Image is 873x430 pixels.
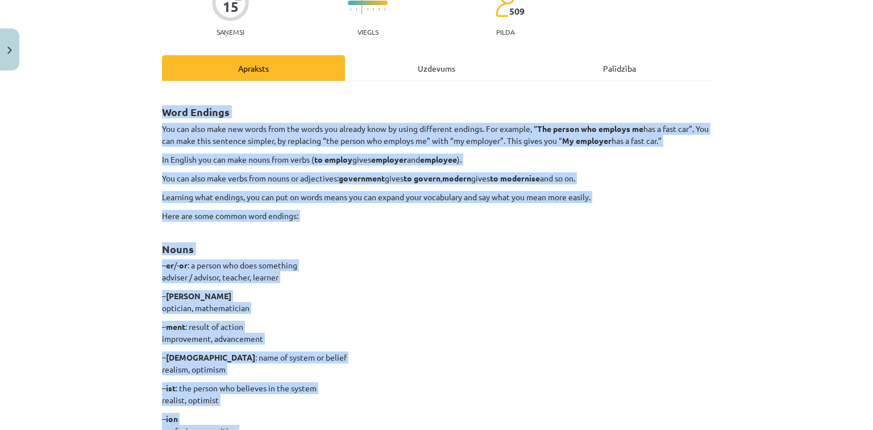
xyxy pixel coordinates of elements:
[162,172,711,184] p: You can also make verbs from nouns or adjectives: gives , gives and so on.
[379,8,380,11] img: icon-short-line-57e1e144782c952c97e751825c79c345078a6d821885a25fce030b3d8c18986b.svg
[537,123,643,134] b: The person who employs me
[162,154,711,166] p: In English you can make nouns from verbs ( gives and ).
[562,135,612,146] b: My employer
[162,55,345,81] div: Apraksts
[162,105,230,118] strong: Word Endings
[166,260,174,270] b: er
[371,154,407,164] b: employer
[162,290,711,314] p: – optician, mathematician
[166,352,255,362] b: [DEMOGRAPHIC_DATA]
[166,291,231,301] b: [PERSON_NAME]
[367,8,368,11] img: icon-short-line-57e1e144782c952c97e751825c79c345078a6d821885a25fce030b3d8c18986b.svg
[162,191,711,203] p: Learning what endings, you can put on words means you can expand your vocabulary and say what you...
[162,321,711,345] p: – : result of action improvement, advancement
[314,154,352,164] b: to employ
[357,28,379,36] p: Viegls
[528,55,711,81] div: Palīdzība
[162,210,711,222] p: Here are some common word endings:
[509,6,525,16] span: 509
[345,55,528,81] div: Uzdevums
[420,154,457,164] b: employee
[166,321,185,332] b: ment
[162,123,711,147] p: You can also make new words from the words you already know by using different endings. For examp...
[162,352,711,375] p: – : name of system or belief realism, optimism
[339,173,385,183] b: government
[356,8,357,11] img: icon-short-line-57e1e144782c952c97e751825c79c345078a6d821885a25fce030b3d8c18986b.svg
[496,28,514,36] p: pilda
[350,8,351,11] img: icon-short-line-57e1e144782c952c97e751825c79c345078a6d821885a25fce030b3d8c18986b.svg
[166,414,178,424] b: ion
[404,173,440,183] b: to govern
[212,28,249,36] p: Saņemsi
[162,242,194,255] b: Nouns
[373,8,374,11] img: icon-short-line-57e1e144782c952c97e751825c79c345078a6d821885a25fce030b3d8c18986b.svg
[179,260,188,270] b: or
[7,47,12,54] img: icon-close-lesson-0947bae3869378f0d4975bcd49f059093ad1ed9edebbc8119c70593378902aed.svg
[442,173,471,183] b: modern
[166,383,176,393] b: ist
[384,8,385,11] img: icon-short-line-57e1e144782c952c97e751825c79c345078a6d821885a25fce030b3d8c18986b.svg
[162,259,711,283] p: – /- : a person who does something adviser / advisor, teacher, learner
[162,382,711,406] p: – : the person who believes in the system realist, optimist
[490,173,540,183] b: to modernise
